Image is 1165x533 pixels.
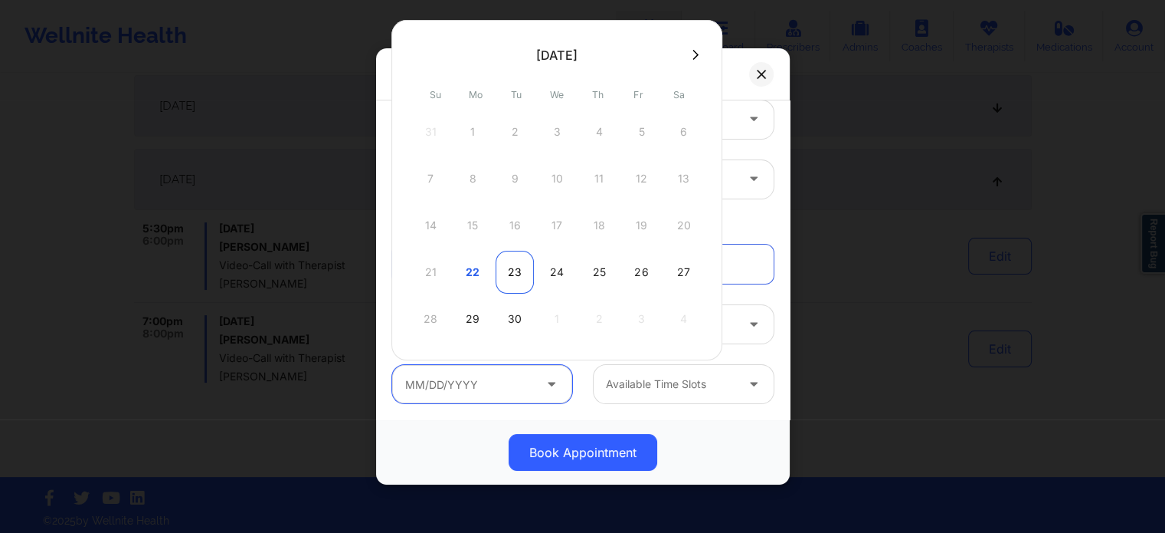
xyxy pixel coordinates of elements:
[509,434,657,471] button: Book Appointment
[633,89,643,100] abbr: Friday
[622,251,660,294] div: Fri Sep 26 2025
[430,89,441,100] abbr: Sunday
[469,89,483,100] abbr: Monday
[392,365,572,403] input: MM/DD/YYYY
[538,251,576,294] div: Wed Sep 24 2025
[673,89,685,100] abbr: Saturday
[606,100,735,139] div: [US_STATE]
[511,89,522,100] abbr: Tuesday
[536,48,578,63] div: [DATE]
[496,251,534,294] div: Tue Sep 23 2025
[496,298,534,341] div: Tue Sep 30 2025
[453,251,492,294] div: Mon Sep 22 2025
[606,160,735,199] div: america/new_york
[594,245,774,284] a: Recurring
[453,298,492,341] div: Mon Sep 29 2025
[580,251,618,294] div: Thu Sep 25 2025
[381,219,784,235] div: Appointment information:
[550,89,564,100] abbr: Wednesday
[592,89,604,100] abbr: Thursday
[404,305,735,344] div: Initial Therapy Session (60 minutes)
[664,251,702,294] div: Sat Sep 27 2025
